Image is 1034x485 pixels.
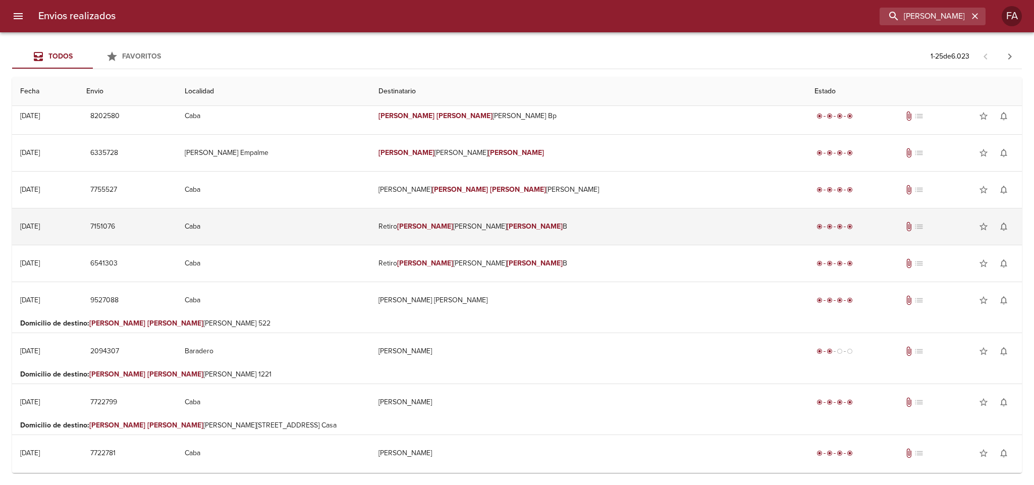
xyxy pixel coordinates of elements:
[904,295,914,305] span: Tiene documentos adjuntos
[914,111,924,121] span: No tiene pedido asociado
[978,448,989,458] span: star_border
[999,222,1009,232] span: notifications_none
[994,217,1014,237] button: Activar notificaciones
[827,187,833,193] span: radio_button_checked
[89,319,145,328] em: [PERSON_NAME]
[847,187,853,193] span: radio_button_checked
[6,4,30,28] button: menu
[38,8,116,24] h6: Envios realizados
[20,296,40,304] div: [DATE]
[999,111,1009,121] span: notifications_none
[814,397,855,407] div: Entregado
[20,347,40,355] div: [DATE]
[507,259,563,267] em: [PERSON_NAME]
[973,341,994,361] button: Agregar a favoritos
[978,295,989,305] span: star_border
[378,148,434,157] em: [PERSON_NAME]
[994,180,1014,200] button: Activar notificaciones
[978,111,989,121] span: star_border
[177,384,370,420] td: Caba
[1002,6,1022,26] div: FA
[837,297,843,303] span: radio_button_checked
[973,51,998,61] span: Pagina anterior
[177,282,370,318] td: Caba
[90,221,115,233] span: 7151076
[847,224,853,230] span: radio_button_checked
[994,341,1014,361] button: Activar notificaciones
[827,450,833,456] span: radio_button_checked
[86,181,121,199] button: 7755527
[837,113,843,119] span: radio_button_checked
[20,222,40,231] div: [DATE]
[999,397,1009,407] span: notifications_none
[397,259,453,267] em: [PERSON_NAME]
[817,224,823,230] span: radio_button_checked
[847,399,853,405] span: radio_button_checked
[20,370,89,379] b: Domicilio de destino :
[507,222,563,231] em: [PERSON_NAME]
[999,295,1009,305] span: notifications_none
[20,319,89,328] b: Domicilio de destino :
[90,184,117,196] span: 7755527
[397,222,453,231] em: [PERSON_NAME]
[90,110,120,123] span: 8202580
[89,472,145,480] em: [PERSON_NAME]
[837,450,843,456] span: radio_button_checked
[973,143,994,163] button: Agregar a favoritos
[914,222,924,232] span: No tiene pedido asociado
[806,77,1022,106] th: Estado
[847,348,853,354] span: radio_button_unchecked
[20,148,40,157] div: [DATE]
[931,51,969,62] p: 1 - 25 de 6.023
[1002,6,1022,26] div: Abrir información de usuario
[973,290,994,310] button: Agregar a favoritos
[370,435,806,471] td: [PERSON_NAME]
[904,258,914,268] span: Tiene documentos adjuntos
[20,318,1014,329] p: [PERSON_NAME] 522
[999,448,1009,458] span: notifications_none
[147,472,203,480] em: [PERSON_NAME]
[904,346,914,356] span: Tiene documentos adjuntos
[89,421,145,429] em: [PERSON_NAME]
[817,399,823,405] span: radio_button_checked
[90,257,118,270] span: 6541303
[904,185,914,195] span: Tiene documentos adjuntos
[994,443,1014,463] button: Activar notificaciones
[147,319,203,328] em: [PERSON_NAME]
[90,147,118,159] span: 6335728
[837,348,843,354] span: radio_button_unchecked
[20,112,40,120] div: [DATE]
[86,107,124,126] button: 8202580
[20,185,40,194] div: [DATE]
[999,346,1009,356] span: notifications_none
[994,253,1014,274] button: Activar notificaciones
[490,185,546,194] em: [PERSON_NAME]
[994,106,1014,126] button: Activar notificaciones
[914,258,924,268] span: No tiene pedido asociado
[86,393,121,412] button: 7722799
[89,370,145,379] em: [PERSON_NAME]
[48,52,73,61] span: Todos
[122,52,161,61] span: Favoritos
[904,148,914,158] span: Tiene documentos adjuntos
[904,448,914,458] span: Tiene documentos adjuntos
[86,144,122,163] button: 6335728
[90,345,119,358] span: 2094307
[370,384,806,420] td: [PERSON_NAME]
[86,444,120,463] button: 7722781
[370,245,806,282] td: Retiro [PERSON_NAME] B
[994,392,1014,412] button: Activar notificaciones
[177,135,370,171] td: [PERSON_NAME] Empalme
[814,148,855,158] div: Entregado
[86,291,123,310] button: 9527088
[904,397,914,407] span: Tiene documentos adjuntos
[817,150,823,156] span: radio_button_checked
[90,294,119,307] span: 9527088
[827,348,833,354] span: radio_button_checked
[147,370,203,379] em: [PERSON_NAME]
[177,435,370,471] td: Caba
[837,150,843,156] span: radio_button_checked
[847,297,853,303] span: radio_button_checked
[914,185,924,195] span: No tiene pedido asociado
[999,258,1009,268] span: notifications_none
